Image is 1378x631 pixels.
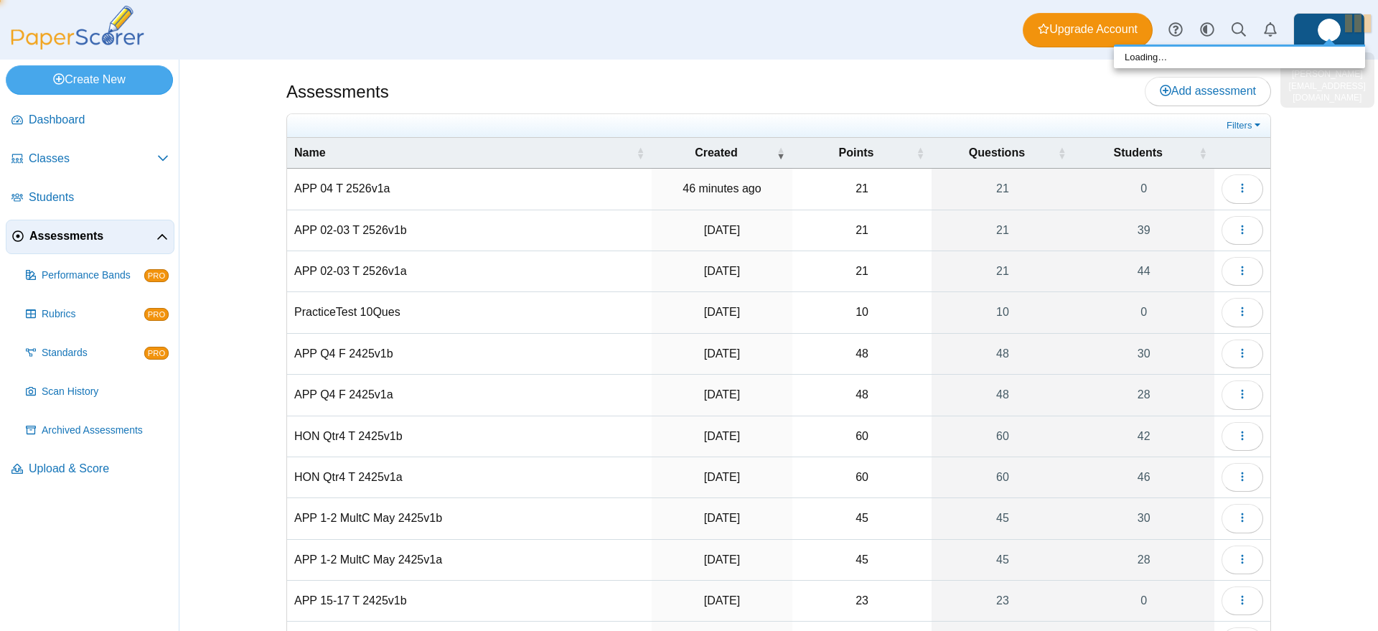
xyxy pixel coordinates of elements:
[932,210,1073,251] a: 21
[1114,47,1365,68] div: Loading…
[932,581,1073,621] a: 23
[1074,416,1214,457] a: 42
[1318,19,1341,42] span: Scott Richardson
[1058,146,1067,160] span: Questions : Activate to sort
[287,457,652,498] td: HON Qtr4 T 2425v1a
[1074,498,1214,538] a: 30
[704,594,740,607] time: Mar 9, 2025 at 8:28 PM
[144,347,169,360] span: PRO
[20,258,174,293] a: Performance Bands PRO
[792,581,932,622] td: 23
[287,581,652,622] td: APP 15-17 T 2425v1b
[792,416,932,457] td: 60
[704,265,740,277] time: Sep 9, 2025 at 1:48 PM
[932,540,1073,580] a: 45
[1318,19,1341,42] img: ps.8EHCIG3N8Vt7GEG8
[1074,169,1214,209] a: 0
[1255,14,1286,46] a: Alerts
[29,228,156,244] span: Assessments
[636,146,645,160] span: Name : Activate to sort
[704,471,740,483] time: Jun 9, 2025 at 3:22 PM
[792,210,932,251] td: 21
[932,169,1073,209] a: 21
[287,169,652,210] td: APP 04 T 2526v1a
[287,416,652,457] td: HON Qtr4 T 2425v1b
[777,146,785,160] span: Created : Activate to remove sorting
[704,224,740,236] time: Sep 9, 2025 at 1:53 PM
[792,169,932,210] td: 21
[916,146,924,160] span: Points : Activate to sort
[704,388,740,401] time: Jun 10, 2025 at 2:20 PM
[1074,375,1214,415] a: 28
[1293,13,1365,47] a: ps.8EHCIG3N8Vt7GEG8
[29,112,169,128] span: Dashboard
[6,103,174,138] a: Dashboard
[29,461,169,477] span: Upload & Score
[287,251,652,292] td: APP 02-03 T 2526v1a
[20,336,174,370] a: Standards PRO
[1223,118,1267,133] a: Filters
[20,297,174,332] a: Rubrics PRO
[704,306,740,318] time: Sep 6, 2025 at 2:32 PM
[1280,52,1375,108] div: [PERSON_NAME] [PERSON_NAME][EMAIL_ADDRESS][DOMAIN_NAME]
[932,251,1073,291] a: 21
[287,375,652,416] td: APP Q4 F 2425v1a
[1145,77,1271,106] a: Add assessment
[1199,146,1207,160] span: Students : Activate to sort
[42,346,144,360] span: Standards
[932,457,1073,497] a: 60
[20,413,174,448] a: Archived Assessments
[932,416,1073,457] a: 60
[792,540,932,581] td: 45
[29,190,169,205] span: Students
[800,145,914,161] span: Points
[932,498,1073,538] a: 45
[792,498,932,539] td: 45
[792,251,932,292] td: 21
[144,308,169,321] span: PRO
[792,457,932,498] td: 60
[932,334,1073,374] a: 48
[6,220,174,254] a: Assessments
[42,307,144,322] span: Rubrics
[932,292,1073,332] a: 10
[1074,251,1214,291] a: 44
[6,65,173,94] a: Create New
[1074,581,1214,621] a: 0
[42,385,169,399] span: Scan History
[1081,145,1196,161] span: Students
[20,375,174,409] a: Scan History
[6,142,174,177] a: Classes
[294,145,633,161] span: Name
[1038,22,1138,37] span: Upgrade Account
[683,182,761,195] time: Oct 5, 2025 at 5:35 PM
[287,210,652,251] td: APP 02-03 T 2526v1b
[1074,210,1214,251] a: 39
[1074,334,1214,374] a: 30
[6,181,174,215] a: Students
[6,39,149,52] a: PaperScorer
[287,334,652,375] td: APP Q4 F 2425v1b
[1023,13,1153,47] a: Upgrade Account
[144,269,169,282] span: PRO
[287,292,652,333] td: PracticeTest 10Ques
[42,268,144,283] span: Performance Bands
[792,292,932,333] td: 10
[1074,457,1214,497] a: 46
[792,375,932,416] td: 48
[704,512,740,524] time: May 21, 2025 at 5:09 PM
[704,553,740,566] time: May 21, 2025 at 5:08 PM
[6,6,149,50] img: PaperScorer
[287,540,652,581] td: APP 1-2 MultC May 2425v1a
[704,347,740,360] time: Jun 10, 2025 at 2:23 PM
[792,334,932,375] td: 48
[939,145,1054,161] span: Questions
[1160,85,1256,97] span: Add assessment
[287,498,652,539] td: APP 1-2 MultC May 2425v1b
[42,424,169,438] span: Archived Assessments
[932,375,1073,415] a: 48
[659,145,774,161] span: Created
[6,452,174,487] a: Upload & Score
[29,151,157,167] span: Classes
[704,430,740,442] time: Jun 9, 2025 at 4:47 PM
